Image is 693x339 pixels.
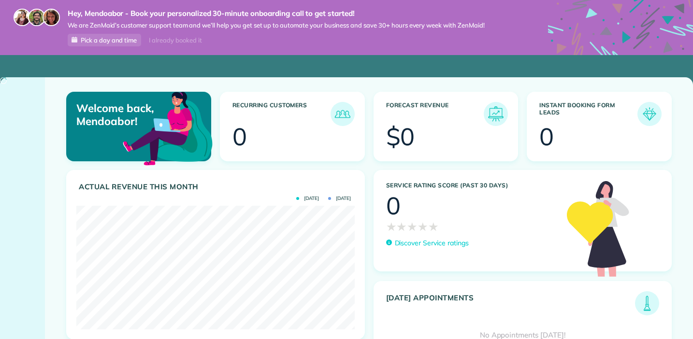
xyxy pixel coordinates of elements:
[386,125,415,149] div: $0
[418,218,428,235] span: ★
[486,104,505,124] img: icon_forecast_revenue-8c13a41c7ed35a8dcfafea3cbb826a0462acb37728057bba2d056411b612bbbe.png
[68,34,141,46] a: Pick a day and time
[232,102,331,126] h3: Recurring Customers
[143,34,207,46] div: I already booked it
[43,9,60,26] img: michelle-19f622bdf1676172e81f8f8fba1fb50e276960ebfe0243fe18214015130c80e4.jpg
[232,125,247,149] div: 0
[121,81,215,174] img: dashboard_welcome-42a62b7d889689a78055ac9021e634bf52bae3f8056760290aed330b23ab8690.png
[396,218,407,235] span: ★
[68,21,485,29] span: We are ZenMaid’s customer support team and we’ll help you get set up to automate your business an...
[539,125,554,149] div: 0
[428,218,439,235] span: ★
[539,102,637,126] h3: Instant Booking Form Leads
[395,238,469,248] p: Discover Service ratings
[407,218,418,235] span: ★
[76,102,163,127] p: Welcome back, Mendoabor!
[328,196,351,201] span: [DATE]
[386,182,557,189] h3: Service Rating score (past 30 days)
[333,104,352,124] img: icon_recurring_customers-cf858462ba22bcd05b5a5880d41d6543d210077de5bb9ebc9590e49fd87d84ed.png
[386,194,401,218] div: 0
[640,104,659,124] img: icon_form_leads-04211a6a04a5b2264e4ee56bc0799ec3eb69b7e499cbb523a139df1d13a81ae0.png
[386,218,397,235] span: ★
[68,9,485,18] strong: Hey, Mendoabor - Book your personalized 30-minute onboarding call to get started!
[386,102,484,126] h3: Forecast Revenue
[79,183,355,191] h3: Actual Revenue this month
[386,238,469,248] a: Discover Service ratings
[637,294,657,313] img: icon_todays_appointments-901f7ab196bb0bea1936b74009e4eb5ffbc2d2711fa7634e0d609ed5ef32b18b.png
[28,9,45,26] img: jorge-587dff0eeaa6aab1f244e6dc62b8924c3b6ad411094392a53c71c6c4a576187d.jpg
[81,36,137,44] span: Pick a day and time
[386,294,635,315] h3: [DATE] Appointments
[296,196,319,201] span: [DATE]
[14,9,31,26] img: maria-72a9807cf96188c08ef61303f053569d2e2a8a1cde33d635c8a3ac13582a053d.jpg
